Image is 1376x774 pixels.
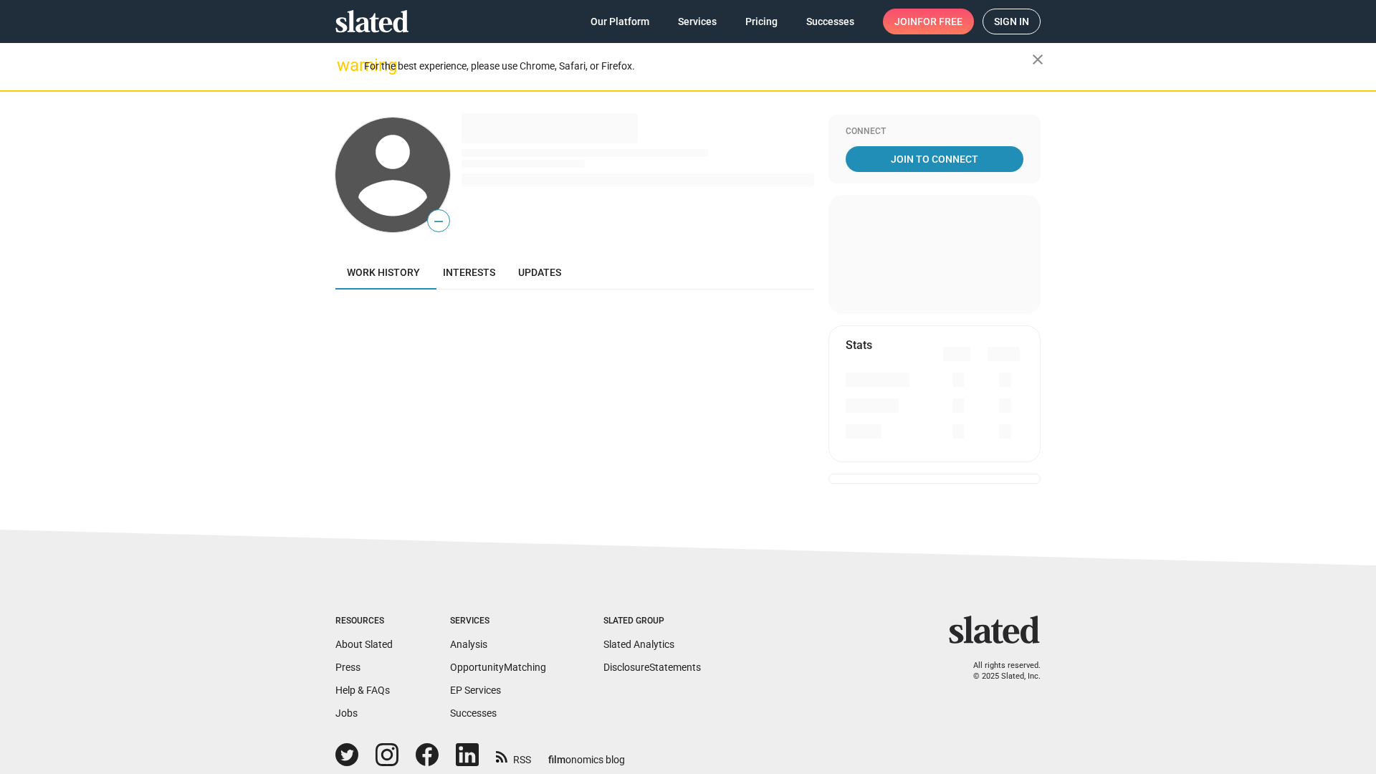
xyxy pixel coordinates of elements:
span: Services [678,9,717,34]
span: Our Platform [591,9,649,34]
a: Interests [431,255,507,290]
mat-icon: warning [337,57,354,74]
span: Join [894,9,962,34]
span: film [548,754,565,765]
a: Help & FAQs [335,684,390,696]
a: Pricing [734,9,789,34]
mat-icon: close [1029,51,1046,68]
a: Slated Analytics [603,639,674,650]
a: Join To Connect [846,146,1023,172]
a: Work history [335,255,431,290]
span: for free [917,9,962,34]
mat-card-title: Stats [846,338,872,353]
span: Interests [443,267,495,278]
a: Analysis [450,639,487,650]
div: Connect [846,126,1023,138]
a: Services [666,9,728,34]
a: Updates [507,255,573,290]
a: Press [335,661,360,673]
a: DisclosureStatements [603,661,701,673]
span: Successes [806,9,854,34]
p: All rights reserved. © 2025 Slated, Inc. [958,661,1041,682]
span: — [428,212,449,231]
div: Resources [335,616,393,627]
span: Join To Connect [849,146,1021,172]
a: Joinfor free [883,9,974,34]
div: For the best experience, please use Chrome, Safari, or Firefox. [364,57,1032,76]
a: Sign in [983,9,1041,34]
a: Successes [795,9,866,34]
a: EP Services [450,684,501,696]
div: Slated Group [603,616,701,627]
a: Jobs [335,707,358,719]
span: Sign in [994,9,1029,34]
a: About Slated [335,639,393,650]
a: Successes [450,707,497,719]
a: filmonomics blog [548,742,625,767]
a: OpportunityMatching [450,661,546,673]
span: Updates [518,267,561,278]
span: Pricing [745,9,778,34]
a: Our Platform [579,9,661,34]
span: Work history [347,267,420,278]
a: RSS [496,745,531,767]
div: Services [450,616,546,627]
